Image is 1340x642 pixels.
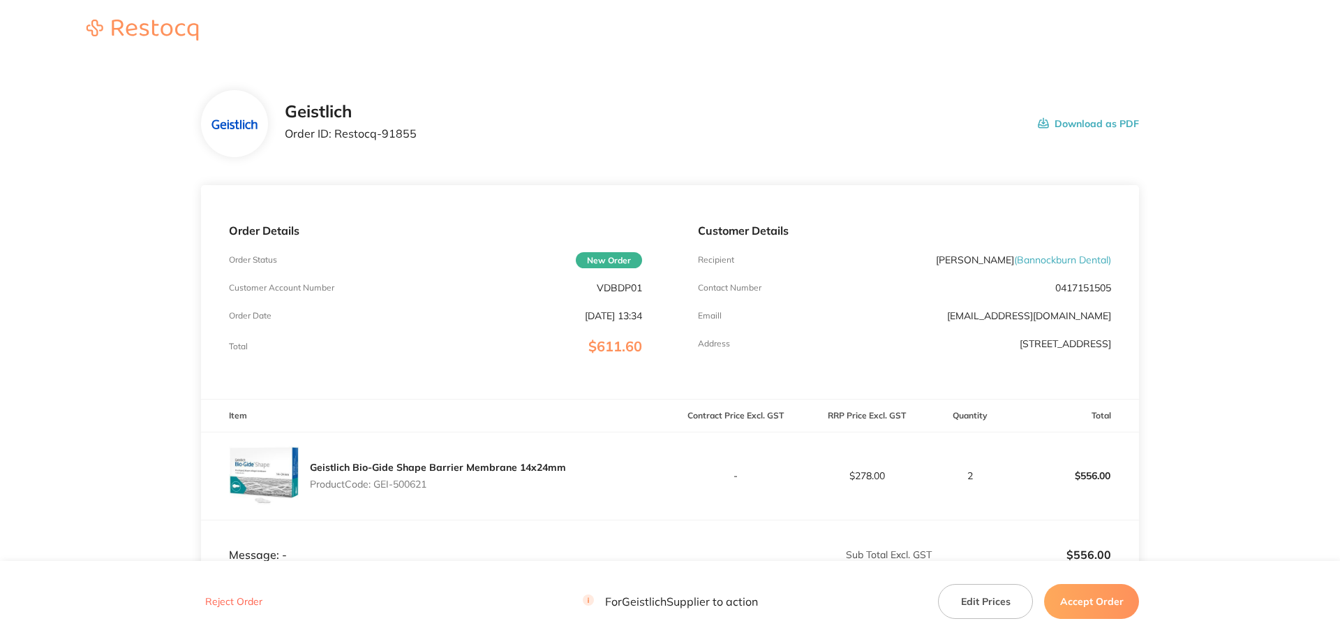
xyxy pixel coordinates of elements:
[201,596,267,608] button: Reject Order
[583,595,758,608] p: For Geistlich Supplier to action
[698,255,734,265] p: Recipient
[802,470,932,481] p: $278.00
[932,400,1008,432] th: Quantity
[947,309,1111,322] a: [EMAIL_ADDRESS][DOMAIN_NAME]
[229,255,277,265] p: Order Status
[698,224,1111,237] p: Customer Details
[1020,338,1111,349] p: [STREET_ADDRESS]
[229,432,299,520] img: Z3RiaXJ5Ng
[671,470,801,481] p: -
[938,584,1033,619] button: Edit Prices
[285,127,417,140] p: Order ID: Restocq- 91855
[936,254,1111,265] p: [PERSON_NAME]
[229,311,271,321] p: Order Date
[576,252,642,268] span: New Order
[211,101,257,147] img: dmE5cGxzaw
[73,20,212,41] img: Restocq logo
[671,549,932,560] p: Sub Total Excl. GST
[1044,584,1139,619] button: Accept Order
[73,20,212,43] a: Restocq logo
[1055,282,1111,293] p: 0417151505
[1038,102,1139,145] button: Download as PDF
[1008,459,1138,493] p: $556.00
[670,400,801,432] th: Contract Price Excl. GST
[933,548,1111,561] p: $556.00
[588,337,642,355] span: $611.60
[933,470,1007,481] p: 2
[310,479,566,490] p: Product Code: GEI-500621
[801,400,932,432] th: RRP Price Excl. GST
[201,520,670,562] td: Message: -
[285,102,417,122] h2: Geistlich
[229,283,334,293] p: Customer Account Number
[310,461,566,474] a: Geistlich Bio-Gide Shape Barrier Membrane 14x24mm
[1014,254,1111,266] span: ( Bannockburn Dental )
[1008,400,1139,432] th: Total
[585,310,642,321] p: [DATE] 13:34
[597,282,642,293] p: VDBDP01
[229,224,642,237] p: Order Details
[698,339,730,349] p: Address
[201,400,670,432] th: Item
[229,342,248,351] p: Total
[698,283,761,293] p: Contact Number
[698,311,722,321] p: Emaill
